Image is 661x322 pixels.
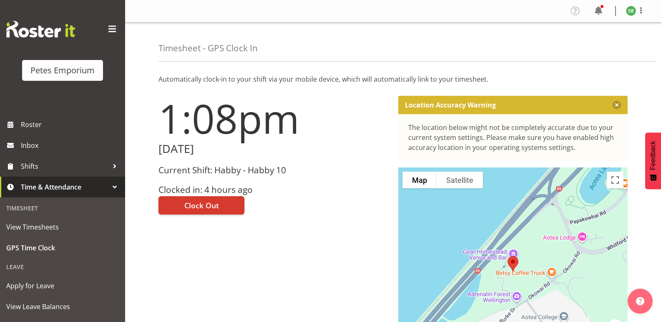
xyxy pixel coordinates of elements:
[437,172,483,188] button: Show satellite imagery
[158,185,388,195] h3: Clocked in: 4 hours ago
[158,142,388,155] h2: [DATE]
[636,297,644,305] img: help-xxl-2.png
[613,101,621,109] button: Close message
[21,160,108,172] span: Shifts
[408,122,618,152] div: The location below might not be completely accurate due to your current system settings. Please m...
[2,275,123,296] a: Apply for Leave
[2,200,123,217] div: Timesheet
[626,6,636,16] img: stephanie-burden9828.jpg
[6,21,75,37] img: Rosterit website logo
[6,221,119,233] span: View Timesheets
[607,172,623,188] button: Toggle fullscreen view
[649,141,657,170] span: Feedback
[158,96,388,141] h1: 1:08pm
[158,43,258,53] h4: Timesheet - GPS Clock In
[402,172,437,188] button: Show street map
[184,200,219,211] span: Clock Out
[6,242,119,254] span: GPS Time Clock
[21,139,121,152] span: Inbox
[2,237,123,258] a: GPS Time Clock
[158,196,244,215] button: Clock Out
[2,296,123,317] a: View Leave Balances
[158,165,388,175] h3: Current Shift: Habby - Habby 10
[6,300,119,313] span: View Leave Balances
[405,101,496,109] p: Location Accuracy Warning
[6,280,119,292] span: Apply for Leave
[645,132,661,189] button: Feedback - Show survey
[21,181,108,193] span: Time & Attendance
[2,258,123,275] div: Leave
[158,74,628,84] p: Automatically clock-in to your shift via your mobile device, which will automatically link to you...
[30,64,95,77] div: Petes Emporium
[2,217,123,237] a: View Timesheets
[21,118,121,131] span: Roster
